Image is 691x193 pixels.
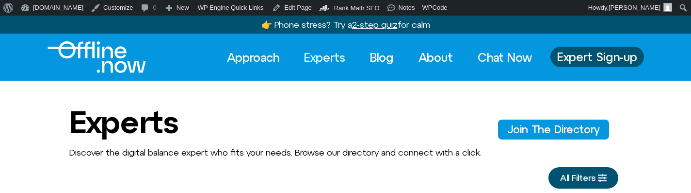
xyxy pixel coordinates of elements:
span: All Filters [560,173,595,183]
a: 👉 Phone stress? Try a2-step quizfor calm [261,19,430,30]
span: Join The Directory [508,123,599,135]
h1: Experts [69,105,178,139]
a: About [410,47,462,68]
u: 2-step quiz [352,19,398,30]
span: [PERSON_NAME] [609,4,660,11]
a: All Filters [548,167,618,189]
a: Expert Sign-up [550,47,644,67]
a: Blog [361,47,402,68]
nav: Menu [218,47,541,68]
span: Rank Math SEO [334,4,380,12]
a: Experts [295,47,354,68]
a: Approach [218,47,288,68]
img: offline.now [48,41,146,73]
div: Logo [48,41,129,73]
span: Discover the digital balance expert who fits your needs. Browse our directory and connect with a ... [69,147,482,158]
a: Join The Director [498,120,609,139]
span: Expert Sign-up [557,51,637,63]
a: Chat Now [469,47,541,68]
